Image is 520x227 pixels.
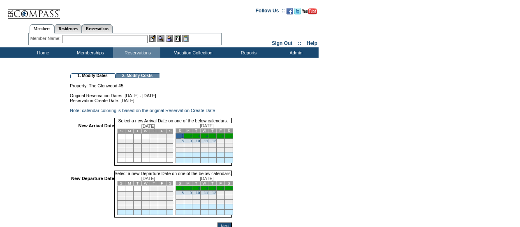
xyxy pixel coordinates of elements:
[196,139,200,143] a: 10
[150,134,158,139] td: 1
[158,201,166,205] td: 23
[125,148,134,153] td: 19
[176,129,184,133] td: S
[142,153,150,157] td: 28
[217,191,225,195] td: 13
[166,35,173,42] img: Impersonate
[184,129,192,133] td: M
[150,181,158,186] td: T
[70,88,232,98] td: Original Reservation Dates: [DATE] - [DATE]
[150,153,158,157] td: 29
[272,40,292,46] a: Sign Out
[200,181,208,186] td: W
[287,10,293,15] a: Become our fan on Facebook
[217,195,225,200] td: 20
[158,196,166,201] td: 16
[192,200,200,204] td: 24
[142,196,150,201] td: 14
[142,148,150,153] td: 21
[134,148,142,153] td: 20
[225,148,233,152] td: 28
[184,143,192,148] td: 16
[208,143,217,148] td: 19
[134,153,142,157] td: 27
[192,129,200,133] td: T
[166,148,174,153] td: 24
[134,201,142,205] td: 20
[150,139,158,144] td: 8
[225,195,233,200] td: 21
[70,108,232,113] td: Note: calendar coloring is based on the original Reservation Create Date
[176,181,184,186] td: S
[231,186,233,190] a: 7
[134,129,142,133] td: T
[166,181,174,186] td: S
[190,134,192,138] a: 2
[222,186,224,190] a: 6
[196,191,200,195] a: 10
[115,73,159,78] td: 2. Modify Costs
[256,7,285,17] td: Follow Us ::
[166,186,174,192] td: 3
[200,176,214,181] span: [DATE]
[125,129,134,133] td: M
[158,134,166,139] td: 2
[192,143,200,148] td: 17
[149,35,156,42] img: b_edit.gif
[117,205,125,210] td: 25
[176,195,184,200] td: 15
[204,191,208,195] a: 11
[287,8,293,14] img: Become our fan on Facebook
[117,144,125,148] td: 11
[294,8,301,14] img: Follow us on Twitter
[125,181,134,186] td: M
[134,139,142,144] td: 6
[225,129,233,133] td: S
[71,123,114,166] td: New Arrival Date
[271,47,319,58] td: Admin
[30,24,55,33] a: Members
[117,201,125,205] td: 18
[206,186,208,190] a: 4
[166,129,174,133] td: S
[198,134,200,138] a: 3
[134,144,142,148] td: 13
[182,35,189,42] img: b_calculator.gif
[217,129,225,133] td: F
[71,176,114,218] td: New Departure Date
[176,143,184,148] td: 15
[217,200,225,204] td: 27
[208,195,217,200] td: 19
[141,176,155,181] span: [DATE]
[192,181,200,186] td: T
[150,205,158,210] td: 29
[166,139,174,144] td: 10
[150,201,158,205] td: 22
[142,201,150,205] td: 21
[176,148,184,152] td: 22
[217,181,225,186] td: F
[66,47,113,58] td: Memberships
[150,148,158,153] td: 22
[192,195,200,200] td: 17
[7,2,60,19] img: Compass Home
[181,133,184,138] a: 1
[166,201,174,205] td: 24
[114,118,232,123] td: Select a new Arrival Date on one of the below calendars.
[214,186,216,190] a: 5
[70,98,232,103] td: Reservation Create Date: [DATE]
[208,181,217,186] td: T
[166,134,174,139] td: 3
[142,139,150,144] td: 7
[125,192,134,196] td: 5
[157,35,164,42] img: View
[134,192,142,196] td: 6
[204,139,208,143] a: 11
[166,153,174,157] td: 31
[125,196,134,201] td: 12
[166,192,174,196] td: 10
[114,171,232,176] td: Select a new Departure Date on one of the below calendars.
[208,129,217,133] td: T
[225,200,233,204] td: 28
[117,148,125,153] td: 18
